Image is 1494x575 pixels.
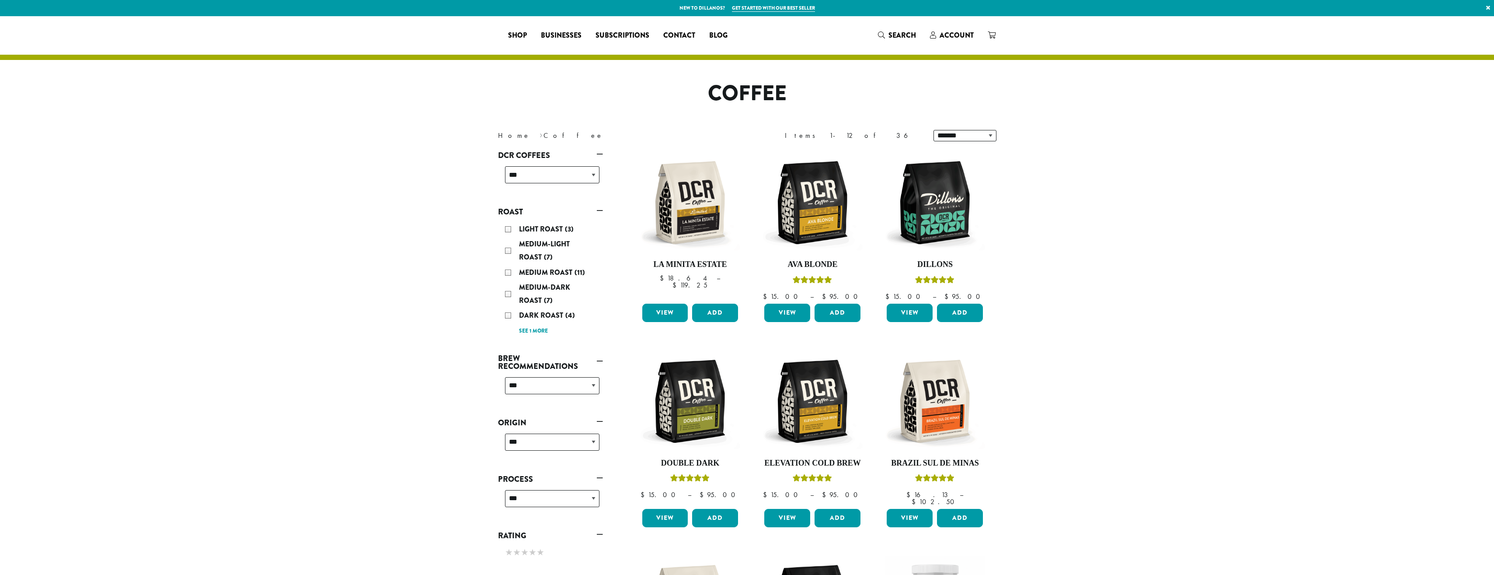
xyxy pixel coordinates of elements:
a: Double DarkRated 4.50 out of 5 [640,351,741,506]
bdi: 18.64 [660,273,708,283]
bdi: 95.00 [944,292,984,301]
a: Origin [498,415,603,430]
img: DCR-12oz-Dillons-Stock-scaled.png [885,152,985,253]
span: – [717,273,720,283]
div: Items 1-12 of 36 [785,130,920,141]
a: Process [498,472,603,487]
bdi: 15.00 [763,490,802,499]
a: See 1 more [519,327,548,336]
span: $ [700,490,707,499]
span: $ [822,490,829,499]
span: ★ [529,546,536,559]
span: Blog [709,30,728,41]
bdi: 95.00 [700,490,739,499]
button: Add [692,304,738,322]
div: Rated 5.00 out of 5 [793,473,832,486]
div: Rated 5.00 out of 5 [915,275,954,288]
span: Businesses [541,30,582,41]
a: View [642,304,688,322]
div: Rated 5.00 out of 5 [793,275,832,288]
span: $ [660,273,667,283]
bdi: 95.00 [822,490,862,499]
span: $ [763,292,770,301]
span: $ [672,280,680,290]
div: Roast [498,219,603,340]
h4: Double Dark [640,459,741,468]
span: ★ [513,546,521,559]
div: Process [498,487,603,518]
span: (11) [575,267,585,277]
a: La Minita Estate [640,152,741,300]
h4: Brazil Sul De Minas [885,459,985,468]
img: DCR-12oz-Double-Dark-Stock-scaled.png [640,351,740,452]
span: (7) [544,252,553,262]
div: Rated 5.00 out of 5 [915,473,954,486]
a: Brazil Sul De MinasRated 5.00 out of 5 [885,351,985,506]
span: $ [763,490,770,499]
a: DCR Coffees [498,148,603,163]
div: Rated 4.50 out of 5 [670,473,710,486]
span: – [688,490,691,499]
div: DCR Coffees [498,163,603,194]
bdi: 102.50 [912,497,958,506]
span: ★ [536,546,544,559]
span: ★ [505,546,513,559]
button: Add [937,304,983,322]
img: DCR-12oz-Brazil-Sul-De-Minas-Stock-scaled.png [885,351,985,452]
span: Light Roast [519,224,565,234]
a: View [887,304,933,322]
img: DCR-12oz-Elevation-Cold-Brew-Stock-scaled.png [762,351,863,452]
span: Subscriptions [596,30,649,41]
span: Contact [663,30,695,41]
a: Home [498,131,530,140]
bdi: 16.13 [906,490,951,499]
span: ★ [521,546,529,559]
img: DCR-12oz-La-Minita-Estate-Stock-scaled.png [640,152,740,253]
a: DillonsRated 5.00 out of 5 [885,152,985,300]
a: View [764,509,810,527]
a: Ava BlondeRated 5.00 out of 5 [762,152,863,300]
a: Brew Recommendations [498,351,603,374]
a: View [642,509,688,527]
nav: Breadcrumb [498,130,734,141]
bdi: 119.25 [672,280,707,290]
span: Medium-Dark Roast [519,282,570,305]
bdi: 15.00 [641,490,679,499]
span: $ [944,292,952,301]
div: Rating [498,543,603,563]
a: Search [871,28,923,42]
span: $ [912,497,919,506]
button: Add [692,509,738,527]
button: Add [937,509,983,527]
div: Origin [498,430,603,461]
span: $ [906,490,914,499]
a: Shop [501,28,534,42]
span: (7) [544,295,553,305]
span: › [540,127,543,141]
span: – [960,490,963,499]
bdi: 15.00 [885,292,924,301]
span: $ [885,292,893,301]
div: Brew Recommendations [498,374,603,405]
button: Add [815,304,860,322]
h4: Ava Blonde [762,260,863,270]
h4: La Minita Estate [640,260,741,270]
h1: Coffee [491,81,1003,106]
span: Medium Roast [519,267,575,277]
span: $ [641,490,648,499]
img: DCR-12oz-Ava-Blonde-Stock-scaled.png [762,152,863,253]
a: View [764,304,810,322]
span: – [810,490,814,499]
a: Elevation Cold BrewRated 5.00 out of 5 [762,351,863,506]
bdi: 15.00 [763,292,802,301]
span: Shop [508,30,527,41]
span: – [810,292,814,301]
span: Search [888,30,916,40]
span: (3) [565,224,574,234]
span: $ [822,292,829,301]
bdi: 95.00 [822,292,862,301]
h4: Dillons [885,260,985,270]
a: Get started with our best seller [732,4,815,12]
a: View [887,509,933,527]
a: Roast [498,204,603,219]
